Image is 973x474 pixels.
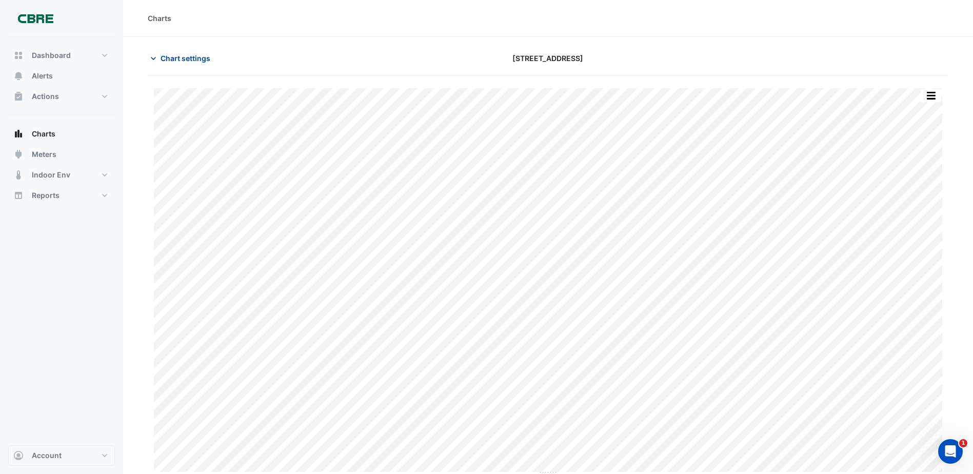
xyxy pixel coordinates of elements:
[8,66,115,86] button: Alerts
[13,91,24,102] app-icon: Actions
[32,170,70,180] span: Indoor Env
[13,129,24,139] app-icon: Charts
[8,185,115,206] button: Reports
[8,124,115,144] button: Charts
[32,129,55,139] span: Charts
[13,71,24,81] app-icon: Alerts
[13,190,24,201] app-icon: Reports
[13,149,24,160] app-icon: Meters
[148,49,217,67] button: Chart settings
[512,53,583,64] span: [STREET_ADDRESS]
[32,50,71,61] span: Dashboard
[8,144,115,165] button: Meters
[32,149,56,160] span: Meters
[32,91,59,102] span: Actions
[13,170,24,180] app-icon: Indoor Env
[938,439,963,464] iframe: Intercom live chat
[921,89,941,102] button: More Options
[8,86,115,107] button: Actions
[32,190,59,201] span: Reports
[959,439,967,447] span: 1
[8,445,115,466] button: Account
[32,71,53,81] span: Alerts
[13,50,24,61] app-icon: Dashboard
[8,45,115,66] button: Dashboard
[12,8,58,29] img: Company Logo
[8,165,115,185] button: Indoor Env
[148,13,171,24] div: Charts
[32,450,62,461] span: Account
[161,53,210,64] span: Chart settings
